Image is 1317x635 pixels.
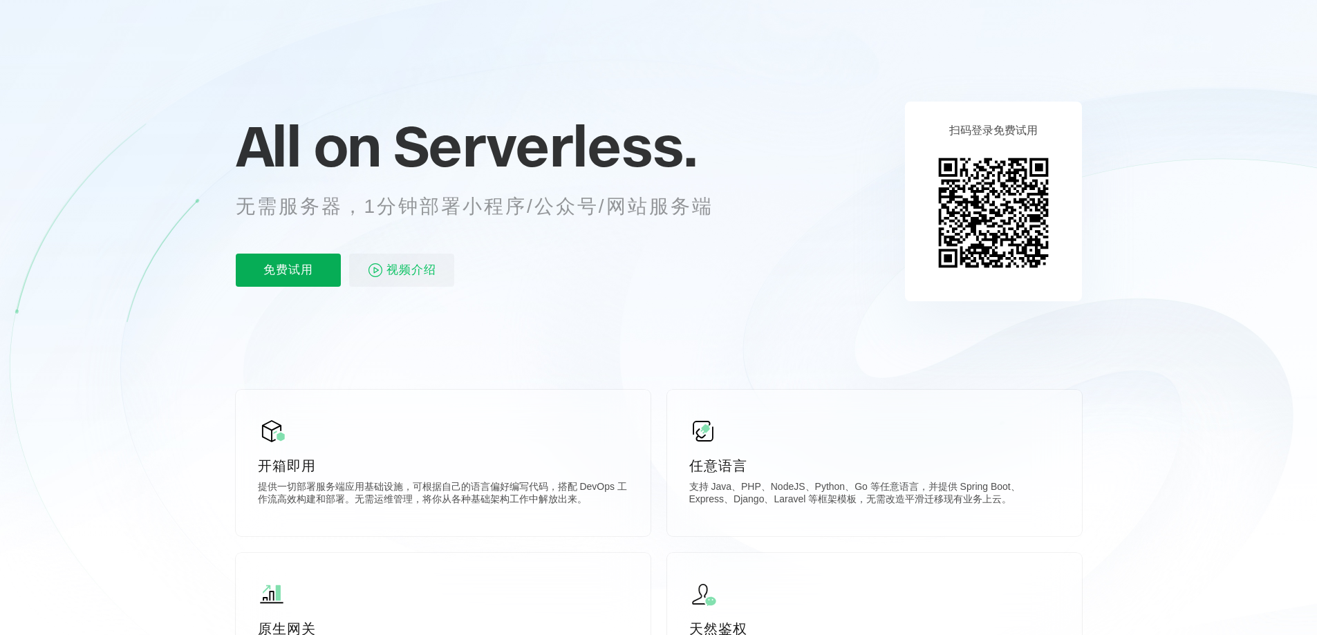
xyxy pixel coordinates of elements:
img: video_play.svg [367,262,384,278]
span: 视频介绍 [386,254,436,287]
p: 免费试用 [236,254,341,287]
span: Serverless. [393,111,697,180]
p: 任意语言 [689,456,1060,475]
span: All on [236,111,380,180]
p: 无需服务器，1分钟部署小程序/公众号/网站服务端 [236,193,739,220]
p: 提供一切部署服务端应用基础设施，可根据自己的语言偏好编写代码，搭配 DevOps 工作流高效构建和部署。无需运维管理，将你从各种基础架构工作中解放出来。 [258,481,628,509]
p: 开箱即用 [258,456,628,475]
p: 支持 Java、PHP、NodeJS、Python、Go 等任意语言，并提供 Spring Boot、Express、Django、Laravel 等框架模板，无需改造平滑迁移现有业务上云。 [689,481,1060,509]
p: 扫码登录免费试用 [949,124,1038,138]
